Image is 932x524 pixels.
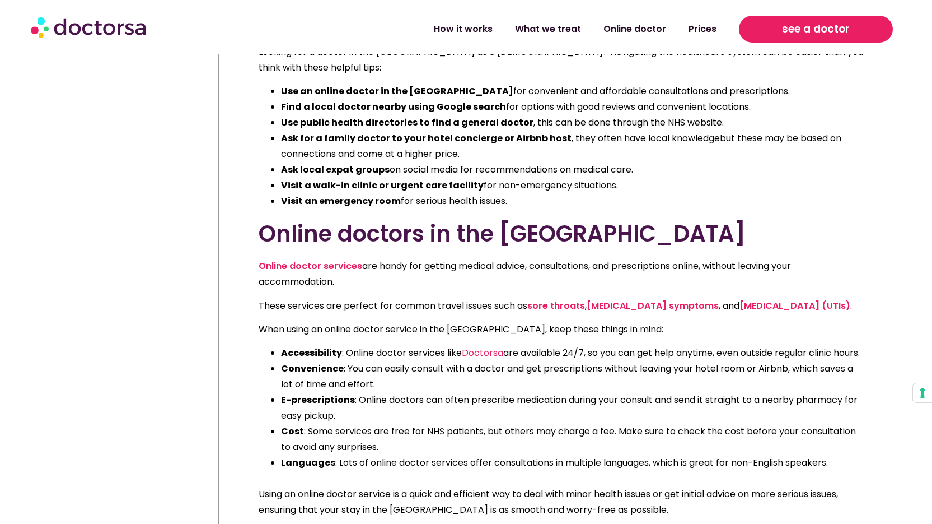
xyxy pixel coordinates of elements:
[281,456,335,469] b: Languages
[281,116,533,129] b: Use public health directories to find a general doctor
[484,179,618,192] span: for non-emergency situations.
[739,16,892,43] a: see a doctor
[281,425,856,453] span: : Some services are free for NHS patients, but others may charge a fee. Make sure to check the co...
[259,488,838,516] span: Using an online doctor service is a quick and efficient way to deal with minor health issues or g...
[527,299,585,312] a: sore throats
[335,456,828,469] span: : Lots of online doctor services offer consultations in multiple languages, which is great for no...
[506,100,751,113] span: for options with good reviews and convenient locations.
[462,346,503,359] a: Doctorsa
[513,85,790,98] span: for convenient and affordable consultations and prescriptions.
[259,220,865,247] h2: Online doctors in the [GEOGRAPHIC_DATA]
[259,259,791,288] span: are handy for getting medical advice, consultations, and prescriptions online, without leaving yo...
[739,299,850,312] a: [MEDICAL_DATA] (UTIs)
[281,425,304,438] b: Cost
[677,16,728,42] a: Prices
[782,20,850,38] span: see a doctor
[504,16,592,42] a: What we treat
[587,299,719,312] a: [MEDICAL_DATA] symptoms
[281,362,344,375] b: Convenience
[281,194,401,207] b: Visit an emergency room
[913,383,932,402] button: Your consent preferences for tracking technologies
[281,179,484,192] b: Visit a walk-in clinic or urgent care facility
[401,194,507,207] span: for serious health issues.
[259,45,863,74] span: Looking for a doctor in the [GEOGRAPHIC_DATA] as a [DEMOGRAPHIC_DATA]? Navigating the healthcare ...
[281,163,390,176] b: Ask local expat groups
[281,131,865,162] li: but these may be based on connections and come at a higher price.
[592,16,677,42] a: Online doctor
[281,100,506,113] b: Find a local doctor nearby using Google search
[342,346,462,359] span: : Online doctor services like
[390,163,633,176] span: on social media for recommendations on medical care.
[423,16,504,42] a: How it works
[281,362,853,391] span: : You can easily consult with a doctor and get prescriptions without leaving your hotel room or A...
[259,299,852,312] span: These services are perfect for common travel issues such as , , and .
[281,85,513,98] b: Use an online doctor in the [GEOGRAPHIC_DATA]
[572,132,720,145] span: , they often have local knowledge
[281,393,355,406] b: E-prescriptions
[533,116,724,129] span: , this can be done through the NHS website.
[281,132,572,145] b: Ask for a family doctor to your hotel concierge or Airbnb host
[503,346,860,359] span: are available 24/7, so you can get help anytime, even outside regular clinic hours.
[281,346,342,359] b: Accessibility
[259,259,362,272] a: Online doctor services
[259,323,663,336] span: When using an online doctor service in the [GEOGRAPHIC_DATA], keep these things in mind:
[281,393,858,422] span: : Online doctors can often prescribe medication during your consult and send it straight to a nea...
[243,16,728,42] nav: Menu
